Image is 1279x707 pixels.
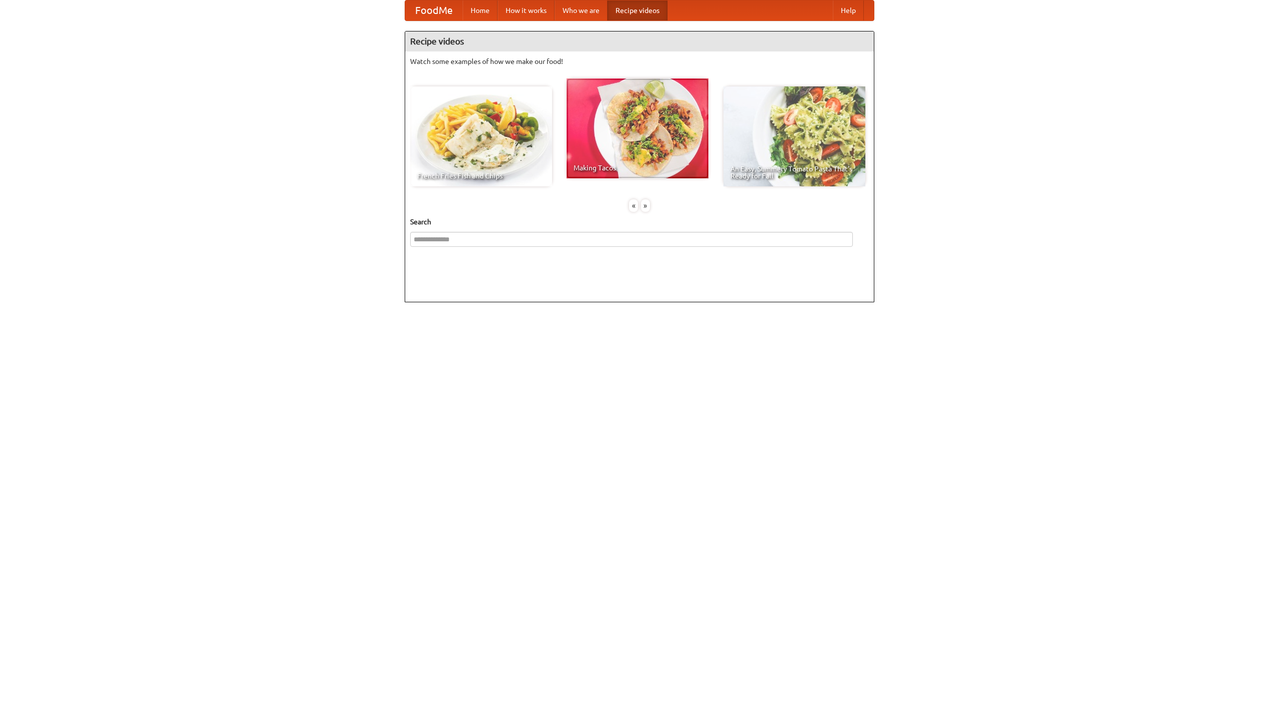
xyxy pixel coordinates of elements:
[574,164,701,171] span: Making Tacos
[405,0,463,20] a: FoodMe
[417,172,545,179] span: French Fries Fish and Chips
[567,78,708,178] a: Making Tacos
[410,86,552,186] a: French Fries Fish and Chips
[405,31,874,51] h4: Recipe videos
[730,165,858,179] span: An Easy, Summery Tomato Pasta That's Ready for Fall
[723,86,865,186] a: An Easy, Summery Tomato Pasta That's Ready for Fall
[410,217,869,227] h5: Search
[463,0,498,20] a: Home
[410,56,869,66] p: Watch some examples of how we make our food!
[555,0,608,20] a: Who we are
[641,199,650,212] div: »
[629,199,638,212] div: «
[498,0,555,20] a: How it works
[833,0,864,20] a: Help
[608,0,667,20] a: Recipe videos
